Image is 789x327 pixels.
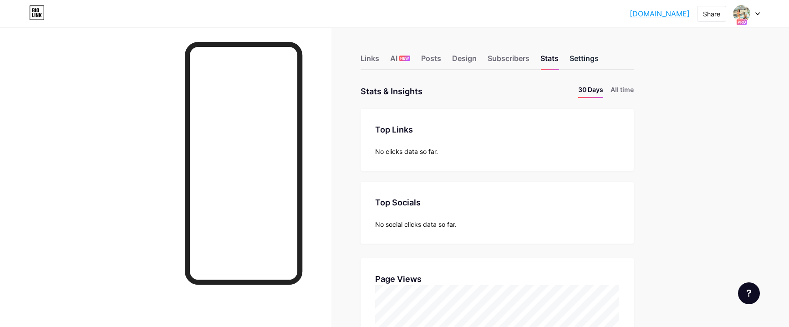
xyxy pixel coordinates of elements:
[375,123,619,136] div: Top Links
[611,85,634,98] li: All time
[361,53,379,69] div: Links
[400,56,409,61] span: NEW
[375,196,619,209] div: Top Socials
[540,53,559,69] div: Stats
[630,8,690,19] a: [DOMAIN_NAME]
[375,147,619,156] div: No clicks data so far.
[488,53,529,69] div: Subscribers
[733,5,750,22] img: pinupaviator
[375,220,619,229] div: No social clicks data so far.
[578,85,603,98] li: 30 Days
[375,273,619,285] div: Page Views
[421,53,441,69] div: Posts
[361,85,422,98] div: Stats & Insights
[570,53,599,69] div: Settings
[452,53,477,69] div: Design
[390,53,410,69] div: AI
[703,9,720,19] div: Share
